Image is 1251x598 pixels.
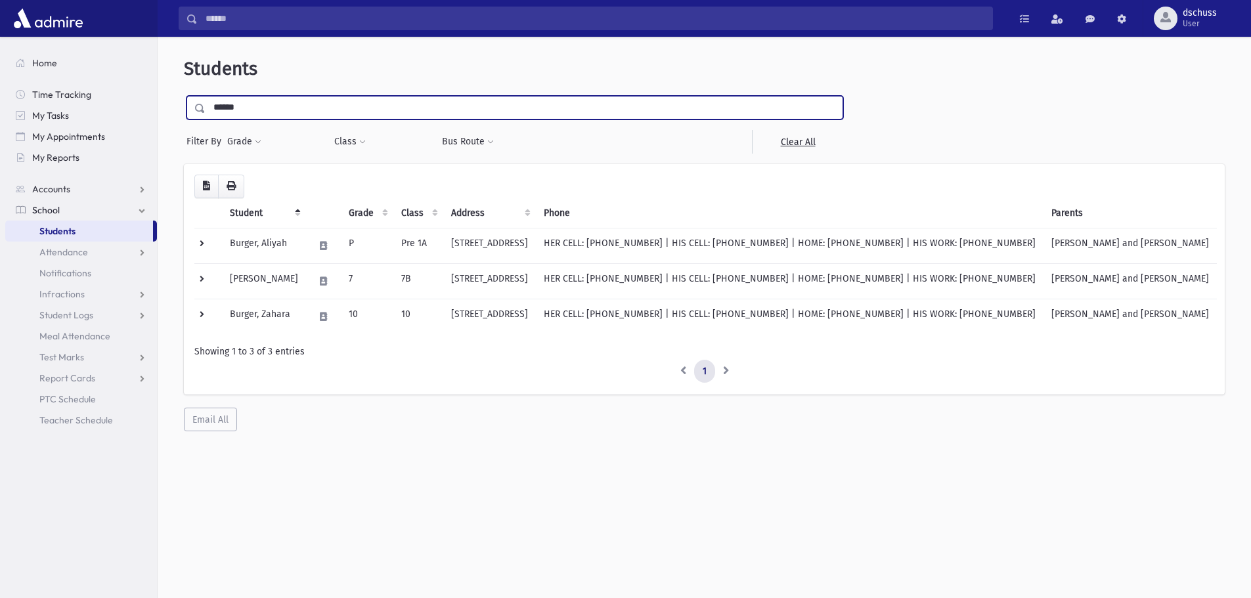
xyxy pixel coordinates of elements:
a: PTC Schedule [5,389,157,410]
th: Address: activate to sort column ascending [443,198,536,228]
div: Showing 1 to 3 of 3 entries [194,345,1214,358]
span: School [32,204,60,216]
span: Students [184,58,257,79]
span: dschuss [1183,8,1217,18]
a: Student Logs [5,305,157,326]
th: Phone [536,198,1043,228]
span: Test Marks [39,351,84,363]
a: Infractions [5,284,157,305]
a: Test Marks [5,347,157,368]
td: Pre 1A [393,228,443,263]
a: Notifications [5,263,157,284]
button: Email All [184,408,237,431]
button: Bus Route [441,130,494,154]
button: Print [218,175,244,198]
td: [STREET_ADDRESS] [443,299,536,334]
td: [PERSON_NAME] and [PERSON_NAME] [1043,263,1217,299]
th: Parents [1043,198,1217,228]
td: Burger, Zahara [222,299,306,334]
td: [PERSON_NAME] and [PERSON_NAME] [1043,228,1217,263]
button: Class [334,130,366,154]
input: Search [198,7,992,30]
a: Teacher Schedule [5,410,157,431]
span: Meal Attendance [39,330,110,342]
span: User [1183,18,1217,29]
span: Student Logs [39,309,93,321]
span: Accounts [32,183,70,195]
span: PTC Schedule [39,393,96,405]
button: Grade [227,130,262,154]
a: My Tasks [5,105,157,126]
button: CSV [194,175,219,198]
td: 7B [393,263,443,299]
img: AdmirePro [11,5,86,32]
a: My Reports [5,147,157,168]
a: 1 [694,360,715,383]
span: Attendance [39,246,88,258]
span: Home [32,57,57,69]
td: [PERSON_NAME] and [PERSON_NAME] [1043,299,1217,334]
a: My Appointments [5,126,157,147]
span: My Tasks [32,110,69,121]
span: Students [39,225,76,237]
td: [STREET_ADDRESS] [443,228,536,263]
span: Notifications [39,267,91,279]
th: Grade: activate to sort column ascending [341,198,393,228]
a: Home [5,53,157,74]
span: My Reports [32,152,79,163]
span: Report Cards [39,372,95,384]
a: Report Cards [5,368,157,389]
td: HER CELL: [PHONE_NUMBER] | HIS CELL: [PHONE_NUMBER] | HOME: [PHONE_NUMBER] | HIS WORK: [PHONE_NUM... [536,228,1043,263]
td: HER CELL: [PHONE_NUMBER] | HIS CELL: [PHONE_NUMBER] | HOME: [PHONE_NUMBER] | HIS WORK: [PHONE_NUM... [536,263,1043,299]
a: Students [5,221,153,242]
td: [STREET_ADDRESS] [443,263,536,299]
th: Student: activate to sort column descending [222,198,306,228]
a: Meal Attendance [5,326,157,347]
td: P [341,228,393,263]
a: Time Tracking [5,84,157,105]
td: HER CELL: [PHONE_NUMBER] | HIS CELL: [PHONE_NUMBER] | HOME: [PHONE_NUMBER] | HIS WORK: [PHONE_NUM... [536,299,1043,334]
a: Accounts [5,179,157,200]
a: Clear All [752,130,843,154]
td: 7 [341,263,393,299]
td: Burger, Aliyah [222,228,306,263]
td: [PERSON_NAME] [222,263,306,299]
td: 10 [393,299,443,334]
span: Infractions [39,288,85,300]
a: Attendance [5,242,157,263]
span: Filter By [187,135,227,148]
span: My Appointments [32,131,105,142]
td: 10 [341,299,393,334]
span: Teacher Schedule [39,414,113,426]
th: Class: activate to sort column ascending [393,198,443,228]
a: School [5,200,157,221]
span: Time Tracking [32,89,91,100]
